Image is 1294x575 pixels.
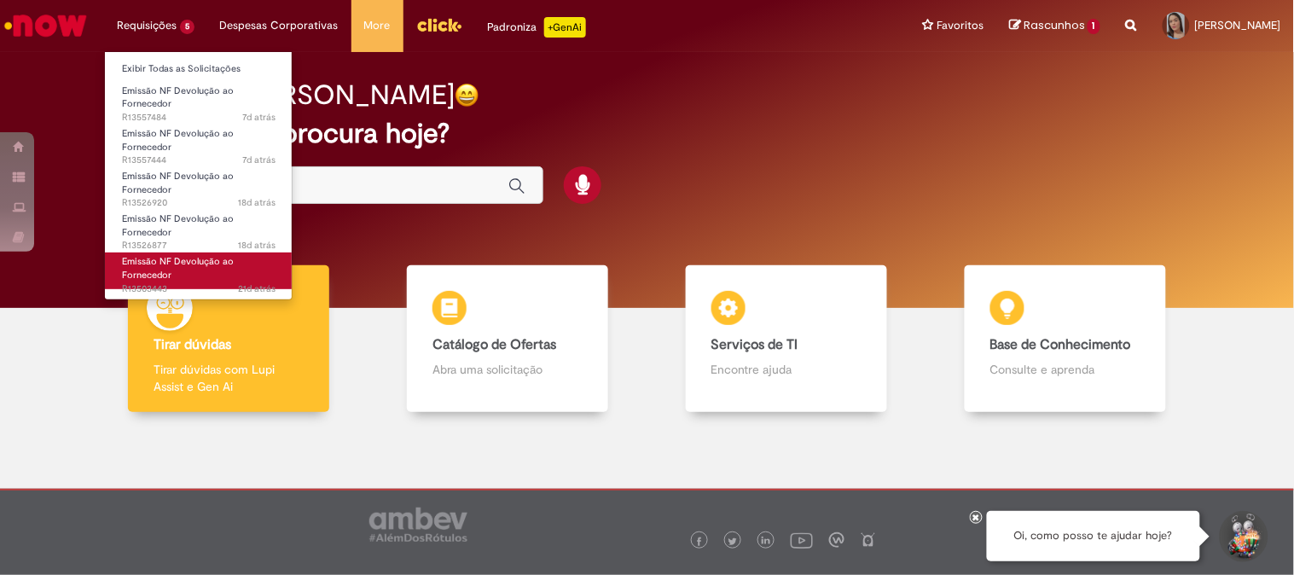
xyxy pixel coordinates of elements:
[242,111,276,124] time: 23/09/2025 08:48:01
[238,239,276,252] span: 18d atrás
[1217,511,1268,562] button: Iniciar Conversa de Suporte
[1009,18,1100,34] a: Rascunhos
[122,170,234,196] span: Emissão NF Devolução ao Fornecedor
[220,17,339,34] span: Despesas Corporativas
[1024,17,1085,33] span: Rascunhos
[122,239,276,253] span: R13526877
[238,282,276,295] span: 21d atrás
[455,83,479,107] img: happy-face.png
[122,255,234,282] span: Emissão NF Devolução ao Fornecedor
[105,210,293,247] a: Aberto R13526877 : Emissão NF Devolução ao Fornecedor
[128,119,1165,148] h2: O que você procura hoje?
[122,84,234,111] span: Emissão NF Devolução ao Fornecedor
[987,511,1200,561] div: Oi, como posso te ajudar hoje?
[154,336,231,353] b: Tirar dúvidas
[105,125,293,161] a: Aberto R13557444 : Emissão NF Devolução ao Fornecedor
[762,537,770,547] img: logo_footer_linkedin.png
[154,361,304,395] p: Tirar dúvidas com Lupi Assist e Gen Ai
[432,361,583,378] p: Abra uma solicitação
[180,20,194,34] span: 5
[829,532,844,548] img: logo_footer_workplace.png
[104,51,293,300] ul: Requisições
[369,508,467,542] img: logo_footer_ambev_rotulo_gray.png
[488,17,586,38] div: Padroniza
[242,154,276,166] span: 7d atrás
[242,154,276,166] time: 23/09/2025 08:41:53
[105,167,293,204] a: Aberto R13526920 : Emissão NF Devolução ao Fornecedor
[368,265,647,413] a: Catálogo de Ofertas Abra uma solicitação
[432,336,556,353] b: Catálogo de Ofertas
[695,537,704,546] img: logo_footer_facebook.png
[122,111,276,125] span: R13557484
[647,265,926,413] a: Serviços de TI Encontre ajuda
[711,361,862,378] p: Encontre ajuda
[122,127,234,154] span: Emissão NF Devolução ao Fornecedor
[238,239,276,252] time: 12/09/2025 10:24:10
[117,17,177,34] span: Requisições
[2,9,90,43] img: ServiceNow
[105,253,293,289] a: Aberto R13503443 : Emissão NF Devolução ao Fornecedor
[728,537,737,546] img: logo_footer_twitter.png
[122,154,276,167] span: R13557444
[861,532,876,548] img: logo_footer_naosei.png
[364,17,391,34] span: More
[122,196,276,210] span: R13526920
[238,282,276,295] time: 09/09/2025 07:57:23
[105,60,293,78] a: Exibir Todas as Solicitações
[990,361,1140,378] p: Consulte e aprenda
[242,111,276,124] span: 7d atrás
[105,82,293,119] a: Aberto R13557484 : Emissão NF Devolução ao Fornecedor
[937,17,984,34] span: Favoritos
[791,529,813,551] img: logo_footer_youtube.png
[926,265,1204,413] a: Base de Conhecimento Consulte e aprenda
[416,12,462,38] img: click_logo_yellow_360x200.png
[238,196,276,209] time: 12/09/2025 10:32:35
[1088,19,1100,34] span: 1
[544,17,586,38] p: +GenAi
[1195,18,1281,32] span: [PERSON_NAME]
[90,265,368,413] a: Tirar dúvidas Tirar dúvidas com Lupi Assist e Gen Ai
[122,282,276,296] span: R13503443
[990,336,1131,353] b: Base de Conhecimento
[122,212,234,239] span: Emissão NF Devolução ao Fornecedor
[711,336,798,353] b: Serviços de TI
[238,196,276,209] span: 18d atrás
